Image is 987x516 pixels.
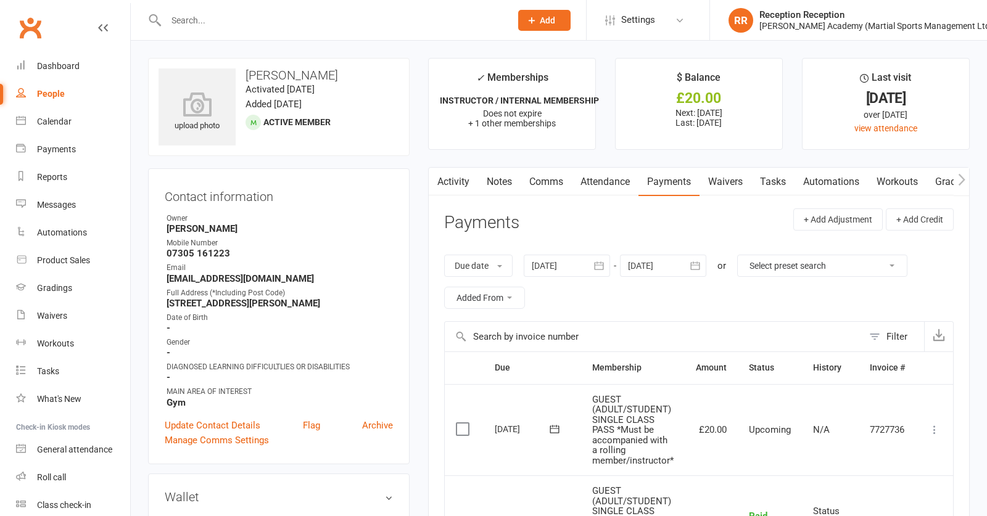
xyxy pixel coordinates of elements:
[37,311,67,321] div: Waivers
[16,436,130,464] a: General attendance kiosk mode
[167,237,393,249] div: Mobile Number
[572,168,638,196] a: Attendance
[263,117,331,127] span: Active member
[483,109,542,118] span: Does not expire
[167,248,393,259] strong: 07305 161223
[717,258,726,273] div: or
[445,322,863,351] input: Search by invoice number
[592,394,674,466] span: GUEST (ADULT/STUDENT) SINGLE CLASS PASS *Must be accompanied with a rolling member/instructor*
[581,352,685,383] th: Membership
[165,418,260,433] a: Update Contact Details
[37,472,66,482] div: Roll call
[814,92,958,105] div: [DATE]
[16,52,130,80] a: Dashboard
[167,298,393,309] strong: [STREET_ADDRESS][PERSON_NAME]
[795,168,868,196] a: Automations
[16,274,130,302] a: Gradings
[37,338,74,348] div: Workouts
[167,372,393,383] strong: -
[802,352,859,383] th: History
[37,227,87,237] div: Automations
[540,15,555,25] span: Add
[167,273,393,284] strong: [EMAIL_ADDRESS][DOMAIN_NAME]
[16,247,130,274] a: Product Sales
[167,262,393,274] div: Email
[165,433,269,448] a: Manage Comms Settings
[685,352,738,383] th: Amount
[37,283,72,293] div: Gradings
[518,10,571,31] button: Add
[246,84,315,95] time: Activated [DATE]
[159,68,399,82] h3: [PERSON_NAME]
[167,397,393,408] strong: Gym
[165,490,393,504] h3: Wallet
[16,80,130,108] a: People
[16,385,130,413] a: What's New
[749,424,791,435] span: Upcoming
[37,89,65,99] div: People
[162,12,502,29] input: Search...
[16,163,130,191] a: Reports
[476,72,484,84] i: ✓
[444,255,513,277] button: Due date
[16,358,130,385] a: Tasks
[37,61,80,71] div: Dashboard
[159,92,236,133] div: upload photo
[476,70,548,92] div: Memberships
[37,366,59,376] div: Tasks
[165,185,393,203] h3: Contact information
[627,92,771,105] div: £20.00
[621,6,655,34] span: Settings
[37,255,90,265] div: Product Sales
[16,219,130,247] a: Automations
[167,287,393,299] div: Full Address (*Including Post Code)
[362,418,393,433] a: Archive
[484,352,581,383] th: Due
[246,99,302,110] time: Added [DATE]
[440,96,599,105] strong: INSTRUCTOR / INTERNAL MEMBERSHIP
[627,108,771,128] p: Next: [DATE] Last: [DATE]
[16,191,130,219] a: Messages
[478,168,521,196] a: Notes
[37,172,67,182] div: Reports
[685,384,738,476] td: £20.00
[495,419,551,438] div: [DATE]
[729,8,753,33] div: RR
[16,464,130,491] a: Roll call
[16,136,130,163] a: Payments
[37,394,81,404] div: What's New
[444,287,525,309] button: Added From
[468,118,556,128] span: + 1 other memberships
[886,208,954,231] button: + Add Credit
[429,168,478,196] a: Activity
[814,108,958,121] div: over [DATE]
[854,123,917,133] a: view attendance
[37,144,76,154] div: Payments
[167,322,393,334] strong: -
[37,500,91,510] div: Class check-in
[886,329,907,344] div: Filter
[167,386,393,398] div: MAIN AREA OF INTEREST
[37,200,76,210] div: Messages
[444,213,519,232] h3: Payments
[859,384,916,476] td: 7727736
[863,322,924,351] button: Filter
[751,168,795,196] a: Tasks
[521,168,572,196] a: Comms
[793,208,883,231] button: + Add Adjustment
[738,352,802,383] th: Status
[37,444,112,454] div: General attendance
[16,330,130,358] a: Workouts
[859,352,916,383] th: Invoice #
[303,418,320,433] a: Flag
[16,108,130,136] a: Calendar
[16,302,130,330] a: Waivers
[700,168,751,196] a: Waivers
[167,213,393,224] div: Owner
[167,361,393,373] div: DIAGNOSED LEARNING DIFFICULTLIES OR DISABILITIES
[167,223,393,234] strong: [PERSON_NAME]
[860,70,911,92] div: Last visit
[15,12,46,43] a: Clubworx
[167,312,393,324] div: Date of Birth
[638,168,700,196] a: Payments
